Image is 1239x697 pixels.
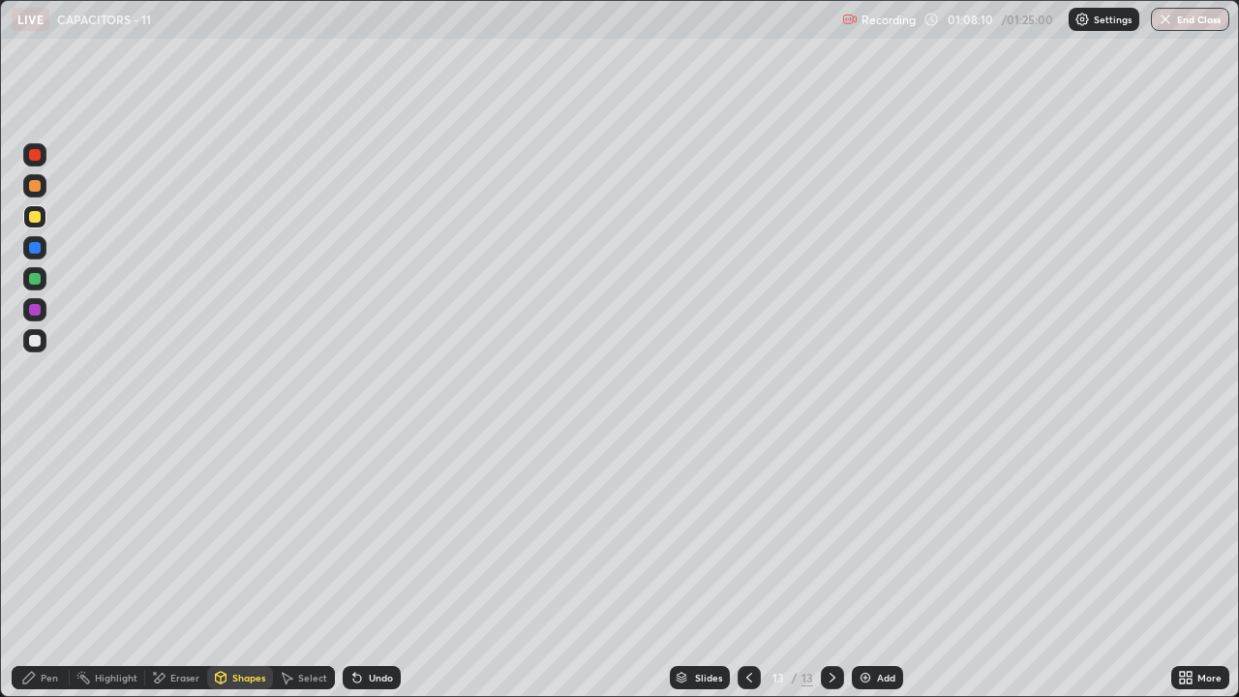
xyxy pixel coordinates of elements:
div: Shapes [232,673,265,682]
div: More [1197,673,1222,682]
div: 13 [769,672,788,683]
img: class-settings-icons [1074,12,1090,27]
div: Pen [41,673,58,682]
div: / [792,672,798,683]
div: Slides [695,673,722,682]
p: Settings [1094,15,1132,24]
img: recording.375f2c34.svg [842,12,858,27]
p: LIVE [17,12,44,27]
p: CAPACITORS - 11 [57,12,151,27]
p: Recording [861,13,916,27]
div: Add [877,673,895,682]
div: Select [298,673,327,682]
div: Highlight [95,673,137,682]
div: Eraser [170,673,199,682]
div: 13 [801,669,813,686]
img: add-slide-button [858,670,873,685]
img: end-class-cross [1158,12,1173,27]
div: Undo [369,673,393,682]
button: End Class [1151,8,1229,31]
